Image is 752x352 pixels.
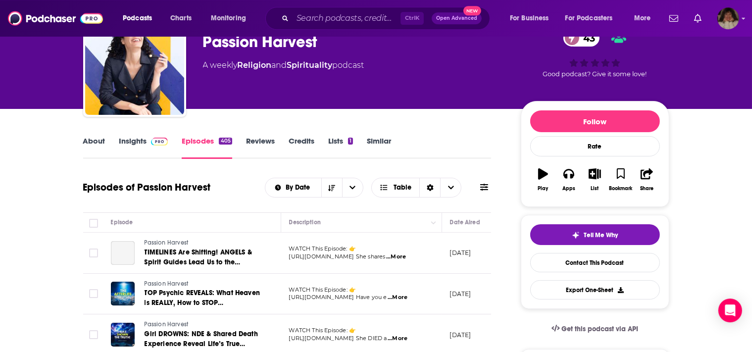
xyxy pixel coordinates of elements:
div: Date Aired [450,216,480,228]
a: Get this podcast via API [544,317,647,341]
button: Export One-Sheet [530,280,660,300]
p: [DATE] [450,331,471,339]
span: Monitoring [211,11,246,25]
span: WATCH This Episode: 👉 [289,245,356,252]
button: Follow [530,110,660,132]
div: 405 [219,138,232,145]
button: open menu [503,10,561,26]
a: Religion [238,60,272,70]
button: Play [530,162,556,198]
p: [DATE] [450,249,471,257]
span: Toggle select row [89,289,98,298]
span: Charts [170,11,192,25]
button: open menu [559,10,627,26]
span: Good podcast? Give it some love! [543,70,647,78]
img: User Profile [717,7,739,29]
span: WATCH This Episode: 👉 [289,286,356,293]
span: Passion Harvest [145,321,189,328]
div: 43Good podcast? Give it some love! [521,23,669,84]
button: Show profile menu [717,7,739,29]
span: [URL][DOMAIN_NAME] Have you e [289,294,387,301]
span: Get this podcast via API [561,325,638,333]
span: More [634,11,651,25]
span: New [463,6,481,15]
div: Open Intercom Messenger [718,299,742,322]
a: About [83,136,105,159]
button: List [582,162,607,198]
a: Show notifications dropdown [690,10,705,27]
button: Open AdvancedNew [432,12,482,24]
h1: Episodes of Passion Harvest [83,181,211,194]
p: [DATE] [450,290,471,298]
span: Passion Harvest [145,280,189,287]
div: Sort Direction [419,178,440,197]
span: WATCH This Episode: 👉 [289,327,356,334]
span: Tell Me Why [584,231,618,239]
a: Episodes405 [182,136,232,159]
a: Lists1 [328,136,353,159]
div: Rate [530,136,660,156]
button: Choose View [371,178,462,198]
a: Passion Harvest [145,320,263,329]
span: [URL][DOMAIN_NAME] She shares [289,253,386,260]
img: Podchaser Pro [151,138,168,146]
div: List [591,186,599,192]
img: tell me why sparkle [572,231,580,239]
a: Passion Harvest [145,280,263,289]
button: open menu [116,10,165,26]
button: Share [634,162,659,198]
a: Similar [367,136,391,159]
button: Sort Direction [321,178,342,197]
div: Episode [111,216,133,228]
a: Credits [289,136,314,159]
div: Bookmark [609,186,632,192]
span: By Date [286,184,313,191]
span: Passion Harvest [145,239,189,246]
div: Share [640,186,653,192]
button: open menu [265,184,321,191]
span: TOP Psychic REVEALS: What Heaven is REALLY, How to STOP Reincarnation & The TRUTH about ET's & UFO's [145,289,260,327]
img: Podchaser - Follow, Share and Rate Podcasts [8,9,103,28]
span: For Business [510,11,549,25]
button: open menu [627,10,663,26]
span: and [272,60,287,70]
span: Ctrl K [401,12,424,25]
button: Apps [556,162,582,198]
div: 1 [348,138,353,145]
span: For Podcasters [565,11,613,25]
button: open menu [204,10,259,26]
a: TIMELINES Are Shifting! ANGELS & Spirit Guides Lead Us to the [GEOGRAPHIC_DATA] | [PERSON_NAME] [145,248,263,267]
div: Description [289,216,321,228]
a: Show notifications dropdown [665,10,682,27]
span: [URL][DOMAIN_NAME] She DIED a [289,335,387,342]
span: Toggle select row [89,330,98,339]
h2: Choose List sort [265,178,363,198]
a: Passion Harvest [145,239,263,248]
span: ...More [388,335,407,343]
button: Bookmark [608,162,634,198]
span: ...More [388,294,407,302]
a: Contact This Podcast [530,253,660,272]
div: A weekly podcast [203,59,364,71]
a: TOP Psychic REVEALS: What Heaven is REALLY, How to STOP Reincarnation & The TRUTH about ET's & UFO's [145,288,263,308]
button: tell me why sparkleTell Me Why [530,224,660,245]
img: Passion Harvest [85,16,184,115]
div: Search podcasts, credits, & more... [275,7,500,30]
div: Play [538,186,548,192]
a: Reviews [246,136,275,159]
span: Toggle select row [89,249,98,257]
span: Table [394,184,411,191]
button: open menu [342,178,363,197]
span: Logged in as angelport [717,7,739,29]
input: Search podcasts, credits, & more... [293,10,401,26]
span: Podcasts [123,11,152,25]
a: InsightsPodchaser Pro [119,136,168,159]
div: Apps [562,186,575,192]
button: Column Actions [428,217,440,229]
a: 43 [563,29,600,47]
span: TIMELINES Are Shifting! ANGELS & Spirit Guides Lead Us to the [GEOGRAPHIC_DATA] | [PERSON_NAME] [145,248,252,286]
a: Girl DROWNS: NDE & Shared Death Experience Reveal Life’s True Purpose and Why We’re Really Here [145,329,263,349]
span: ...More [386,253,406,261]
